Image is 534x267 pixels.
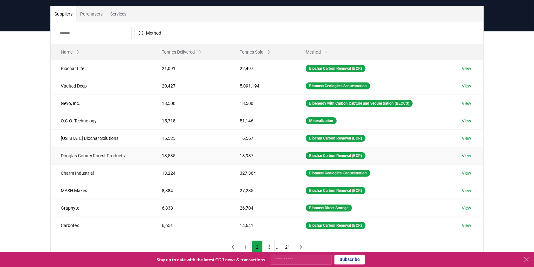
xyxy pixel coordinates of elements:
a: View [462,222,471,229]
td: 18,500 [230,94,296,112]
div: Biochar Carbon Removal (BCR) [306,135,366,142]
a: View [462,170,471,176]
td: 13,987 [230,147,296,164]
a: View [462,118,471,124]
a: View [462,135,471,141]
button: 3 [264,241,275,253]
td: 15,718 [152,112,229,129]
div: Bioenergy with Carbon Capture and Sequestration (BECCS) [306,100,413,107]
td: 13,224 [152,164,229,182]
div: Biochar Carbon Removal (BCR) [306,187,366,194]
td: 27,235 [230,182,296,199]
td: Vaulted Deep [51,77,152,94]
td: 327,364 [230,164,296,182]
td: 8,384 [152,182,229,199]
td: 6,838 [152,199,229,217]
button: next page [296,241,306,253]
td: Biochar Life [51,60,152,77]
td: 20,427 [152,77,229,94]
td: 6,651 [152,217,229,234]
td: 22,497 [230,60,296,77]
div: Biochar Carbon Removal (BCR) [306,222,366,229]
div: Biochar Carbon Removal (BCR) [306,152,366,159]
a: View [462,100,471,107]
a: View [462,153,471,159]
td: [US_STATE] Biochar Solutions [51,129,152,147]
td: 14,641 [230,217,296,234]
td: 51,146 [230,112,296,129]
button: Services [106,6,130,22]
td: MASH Makes [51,182,152,199]
button: 21 [281,241,294,253]
td: Carbofex [51,217,152,234]
button: Tonnes Sold [235,46,276,58]
button: Name [56,46,85,58]
td: 26,704 [230,199,296,217]
div: Biomass Direct Storage [306,205,352,212]
a: View [462,205,471,211]
button: Method [134,28,165,38]
div: Biomass Geological Sequestration [306,82,370,89]
td: 15,525 [152,129,229,147]
td: Gevo, Inc. [51,94,152,112]
button: previous page [228,241,238,253]
button: Suppliers [51,6,76,22]
td: 16,567 [230,129,296,147]
a: View [462,83,471,89]
button: 1 [240,241,251,253]
button: Tonnes Delivered [157,46,207,58]
td: Douglas County Forest Products [51,147,152,164]
div: Biochar Carbon Removal (BCR) [306,65,366,72]
td: 13,535 [152,147,229,164]
button: Purchasers [76,6,106,22]
a: View [462,187,471,194]
a: View [462,65,471,72]
li: ... [276,243,280,251]
td: 18,500 [152,94,229,112]
button: Method [301,46,334,58]
td: Graphyte [51,199,152,217]
td: 21,091 [152,60,229,77]
div: Mineralization [306,117,337,124]
td: O.C.O. Technology [51,112,152,129]
button: 2 [252,241,263,253]
td: 5,091,194 [230,77,296,94]
td: Charm Industrial [51,164,152,182]
div: Biomass Geological Sequestration [306,170,370,177]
